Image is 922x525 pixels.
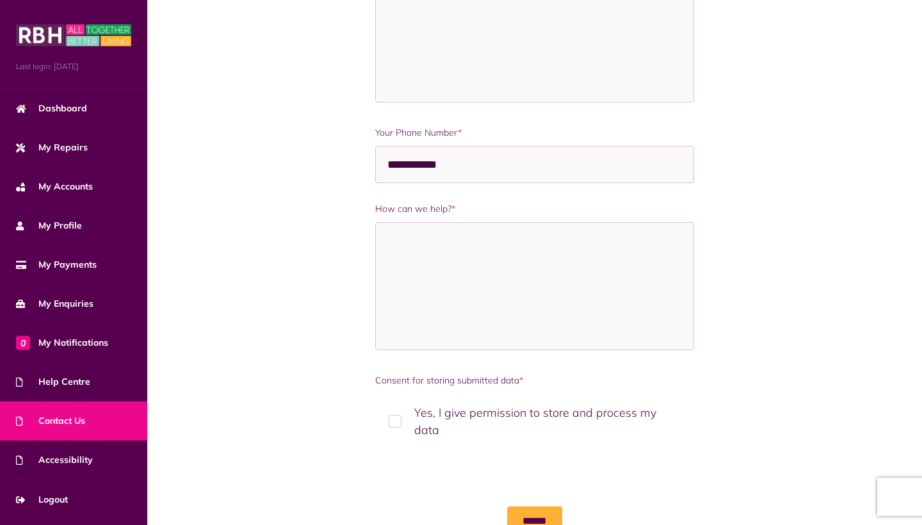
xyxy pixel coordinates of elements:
span: Help Centre [16,375,90,389]
label: Consent for storing submitted data [375,374,694,387]
span: Accessibility [16,453,93,467]
img: MyRBH [16,22,131,48]
span: My Notifications [16,336,108,350]
span: My Repairs [16,141,88,154]
span: Logout [16,493,68,506]
label: Yes, I give permission to store and process my data [375,394,694,449]
span: My Enquiries [16,297,93,311]
label: Your Phone Number [375,126,694,140]
label: How can we help? [375,202,694,216]
span: 0 [16,335,30,350]
span: My Accounts [16,180,93,193]
span: Last login: [DATE] [16,61,131,72]
span: My Profile [16,219,82,232]
span: My Payments [16,258,97,271]
span: Dashboard [16,102,87,115]
span: Contact Us [16,414,85,428]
